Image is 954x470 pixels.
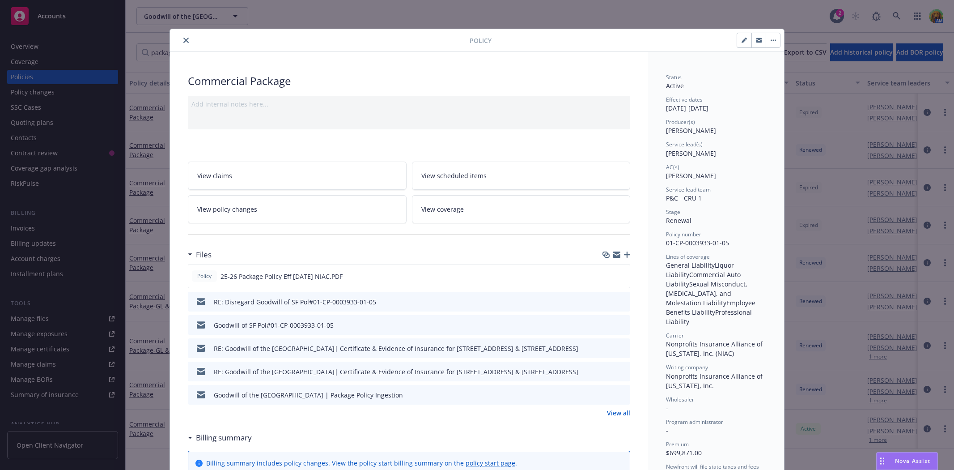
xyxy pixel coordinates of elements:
button: preview file [618,272,626,281]
a: View all [607,408,630,418]
button: download file [604,272,611,281]
span: Commercial Auto Liability [666,270,742,288]
div: Goodwill of SF Pol#01-CP-0003933-01-05 [214,320,334,330]
span: $699,871.00 [666,449,702,457]
span: [PERSON_NAME] [666,126,716,135]
span: [PERSON_NAME] [666,149,716,158]
div: RE: Goodwill of the [GEOGRAPHIC_DATA]| Certificate & Evidence of Insurance for [STREET_ADDRESS] &... [214,367,578,376]
span: View coverage [421,205,464,214]
button: Nova Assist [876,452,938,470]
a: View coverage [412,195,631,223]
div: Add internal notes here... [191,99,627,109]
span: Wholesaler [666,396,694,403]
span: Nonprofits Insurance Alliance of [US_STATE], Inc. (NIAC) [666,340,764,358]
div: Drag to move [877,453,888,470]
button: preview file [619,344,627,353]
button: close [181,35,191,46]
button: download file [604,320,611,330]
span: 25-26 Package Policy Eff [DATE] NIAC.PDF [220,272,343,281]
span: Policy number [666,231,701,238]
span: View claims [197,171,232,180]
span: Service lead(s) [666,141,703,148]
div: Commercial Package [188,73,630,89]
span: Liquor Liability [666,261,736,279]
button: preview file [619,297,627,307]
a: View claims [188,162,407,190]
span: Policy [195,272,213,280]
span: View policy changes [197,205,257,214]
span: - [666,426,668,435]
span: View scheduled items [421,171,487,180]
button: download file [604,367,611,376]
span: Sexual Misconduct, [MEDICAL_DATA], and Molestation Liability [666,280,749,307]
span: Writing company [666,363,708,371]
button: download file [604,344,611,353]
button: download file [604,390,611,400]
button: preview file [619,390,627,400]
button: preview file [619,320,627,330]
span: Carrier [666,332,684,339]
div: Billing summary [188,432,252,444]
div: [DATE] - [DATE] [666,96,766,113]
span: 01-CP-0003933-01-05 [666,239,729,247]
span: Nonprofits Insurance Alliance of [US_STATE], Inc. [666,372,764,390]
div: Goodwill of the [GEOGRAPHIC_DATA] | Package Policy Ingestion [214,390,403,400]
h3: Files [196,249,212,261]
span: Active [666,81,684,90]
span: Lines of coverage [666,253,710,261]
span: General Liability [666,261,715,269]
span: Service lead team [666,186,711,193]
span: Program administrator [666,418,723,426]
span: Stage [666,208,680,216]
a: View scheduled items [412,162,631,190]
span: AC(s) [666,163,679,171]
span: Policy [470,36,492,45]
button: download file [604,297,611,307]
span: - [666,404,668,412]
span: P&C - CRU 1 [666,194,702,202]
span: [PERSON_NAME] [666,171,716,180]
div: Files [188,249,212,261]
span: Nova Assist [895,457,930,465]
div: RE: Goodwill of the [GEOGRAPHIC_DATA]| Certificate & Evidence of Insurance for [STREET_ADDRESS] &... [214,344,578,353]
span: Producer(s) [666,118,695,126]
span: Professional Liability [666,308,754,326]
h3: Billing summary [196,432,252,444]
div: Billing summary includes policy changes. View the policy start billing summary on the . [206,458,517,468]
div: RE: Disregard Goodwill of SF Pol#01-CP-0003933-01-05 [214,297,376,307]
a: View policy changes [188,195,407,223]
span: Renewal [666,216,691,225]
span: Premium [666,440,689,448]
span: Effective dates [666,96,703,103]
button: preview file [619,367,627,376]
span: Status [666,73,682,81]
span: Employee Benefits Liability [666,299,757,316]
a: policy start page [466,459,515,467]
